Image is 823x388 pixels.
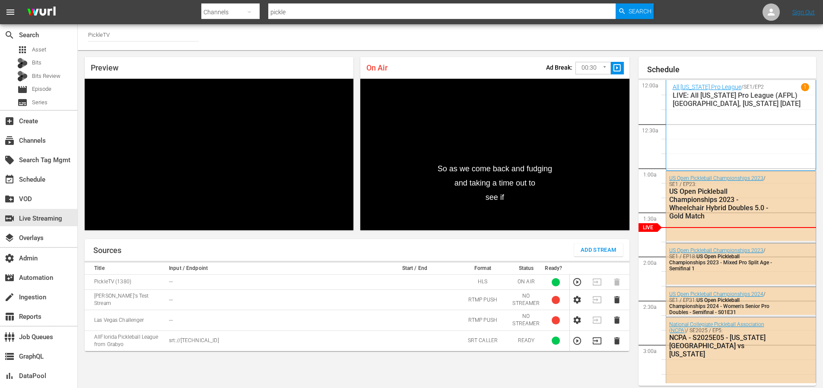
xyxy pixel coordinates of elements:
button: Configure [572,295,582,305]
td: PickleTV (1380) [85,275,166,290]
td: Las Vegas Challenger [85,310,166,330]
a: US Open Pickleball Championships 2023 [669,247,763,253]
span: Channels [4,135,15,146]
th: Input / Endpoint [166,263,374,275]
td: --- [166,275,374,290]
div: / SE1 / EP18: [669,247,773,272]
p: 1 [804,84,807,90]
span: US Open Pickleball Championships 2024 - Women's Senior Pro Doubles - Semifinal - S01E31 [669,297,769,315]
span: Episode [32,85,51,93]
th: Format [455,263,510,275]
div: / SE2025 / EP5: [669,321,773,358]
span: Add Stream [581,245,616,255]
span: Automation [4,273,15,283]
div: / SE1 / EP31: [669,291,773,315]
span: slideshow_sharp [612,63,622,73]
span: Search [4,30,15,40]
img: ans4CAIJ8jUAAAAAAAAAAAAAAAAAAAAAAAAgQb4GAAAAAAAAAAAAAAAAAAAAAAAAJMjXAAAAAAAAAAAAAAAAAAAAAAAAgAT5G... [21,2,62,22]
td: AllFlorida Pickleball League from Grabyo [85,330,166,351]
h1: Schedule [647,65,817,74]
span: Ingestion [4,292,15,302]
td: SRT CALLER [455,330,510,351]
span: Schedule [4,174,15,185]
td: RTMP PUSH [455,310,510,330]
span: VOD [4,194,15,204]
a: US Open Pickleball Championships 2024 [669,291,763,297]
td: NO STREAMER [510,290,542,310]
td: --- [166,290,374,310]
span: Preview [91,63,118,72]
th: Status [510,263,542,275]
p: / [741,84,744,90]
span: Asset [32,45,46,54]
span: US Open Pickleball Championships 2023 - Mixed Pro Split Age - Semifinal 1 [669,253,772,272]
button: Delete [612,295,622,305]
div: Bits Review [17,71,28,81]
span: Series [32,98,48,107]
td: HLS [455,275,510,290]
span: Asset [17,45,28,55]
button: Configure [572,315,582,325]
span: GraphQL [4,351,15,362]
div: Video Player [360,79,629,230]
span: Search Tag Mgmt [4,155,15,165]
td: ON AIR [510,275,542,290]
a: National Collegiate Pickleball Association (NCPA) [669,321,764,333]
button: Transition [592,336,602,346]
td: READY [510,330,542,351]
a: Sign Out [792,9,815,16]
span: Admin [4,253,15,263]
p: EP2 [755,84,764,90]
span: menu [5,7,16,17]
td: [PERSON_NAME]'s Test Stream [85,290,166,310]
button: Search [616,3,654,19]
span: Episode [17,84,28,95]
button: Add Stream [574,244,623,257]
p: srt://[TECHNICAL_ID] [169,337,371,344]
button: Preview Stream [572,336,582,346]
td: NO STREAMER [510,310,542,330]
div: 00:30 [575,60,611,76]
span: Bits [32,58,41,67]
p: Ad Break: [546,64,572,71]
span: Search [629,3,651,19]
th: Ready? [542,263,569,275]
div: NCPA - S2025E05 - [US_STATE][GEOGRAPHIC_DATA] vs [US_STATE] [669,333,773,358]
a: US Open Pickleball Championships 2023 [669,175,763,181]
p: SE1 / [744,84,755,90]
a: All [US_STATE] Pro League [673,83,741,90]
span: Series [17,97,28,108]
span: Overlays [4,233,15,243]
th: Start / End [374,263,455,275]
span: Job Queues [4,332,15,342]
th: Title [85,263,166,275]
span: Bits Review [32,72,60,80]
span: Reports [4,311,15,322]
div: Bits [17,58,28,68]
td: RTMP PUSH [455,290,510,310]
h1: Sources [93,246,121,255]
button: Delete [612,315,622,325]
button: Preview Stream [572,277,582,287]
span: On Air [366,63,388,72]
p: LIVE: All [US_STATE] Pro League (AFPL) [GEOGRAPHIC_DATA], [US_STATE] [DATE] [673,91,810,108]
span: Create [4,116,15,126]
td: --- [166,310,374,330]
button: Delete [612,336,622,346]
div: / SE1 / EP23: [669,175,773,220]
span: Live Streaming [4,213,15,224]
span: DataPool [4,371,15,381]
div: US Open Pickleball Championships 2023 - Wheelchair Hybrid Doubles 5.0 - Gold Match [669,187,773,220]
div: Video Player [85,79,353,230]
